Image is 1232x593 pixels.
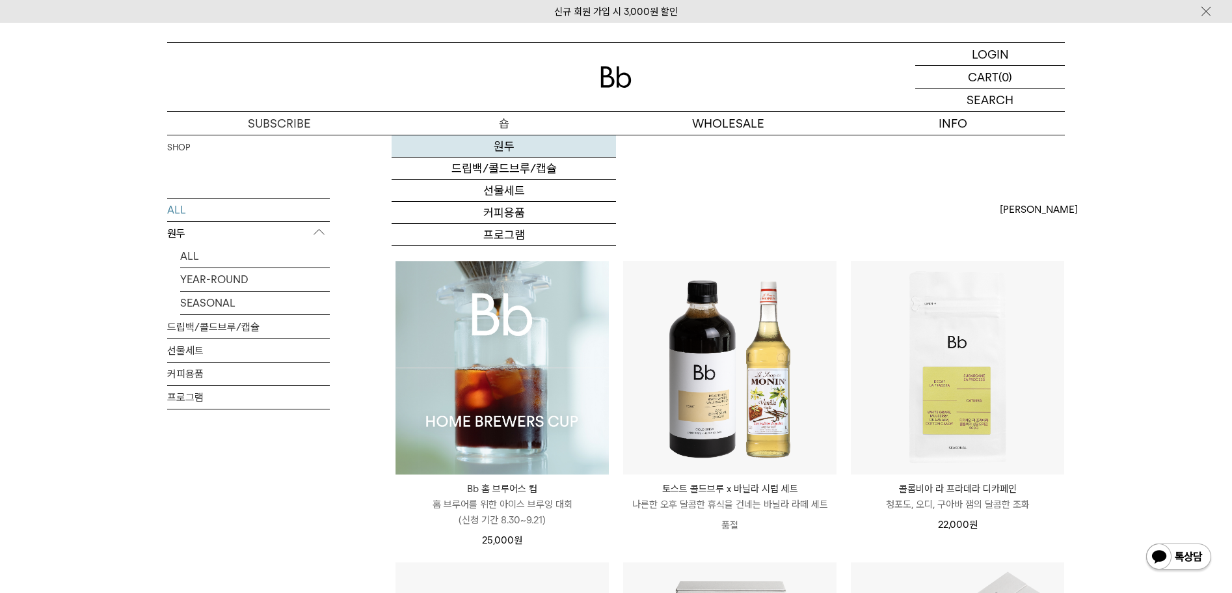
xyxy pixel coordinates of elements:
a: ALL [180,245,330,268]
a: 커피용품 [392,202,616,224]
a: 신규 회원 가입 시 3,000원 할인 [554,6,678,18]
img: 로고 [600,66,632,88]
img: 콜롬비아 라 프라데라 디카페인 [851,261,1064,475]
p: WHOLESALE [616,112,840,135]
p: 청포도, 오디, 구아바 잼의 달콤한 조화 [851,497,1064,512]
p: 토스트 콜드브루 x 바닐라 시럽 세트 [623,481,837,497]
p: 원두 [167,222,330,245]
a: SHOP [167,141,190,154]
p: 콜롬비아 라 프라데라 디카페인 [851,481,1064,497]
p: 품절 [623,512,837,538]
a: SUBSCRIBE [167,112,392,135]
p: SEARCH [967,89,1013,111]
a: 선물세트 [392,180,616,202]
img: Bb 홈 브루어스 컵 [395,261,609,475]
a: 드립백/콜드브루/캡슐 [392,158,616,180]
p: 나른한 오후 달콤한 휴식을 건네는 바닐라 라떼 세트 [623,497,837,512]
p: (0) [998,66,1012,88]
a: LOGIN [915,43,1065,66]
a: Bb 홈 브루어스 컵 홈 브루어를 위한 아이스 브루잉 대회(신청 기간 8.30~9.21) [395,481,609,528]
a: YEAR-ROUND [180,268,330,291]
span: [PERSON_NAME] [1000,202,1078,217]
a: ALL [167,199,330,221]
a: 프로그램 [392,224,616,246]
a: CART (0) [915,66,1065,89]
a: 커피용품 [167,363,330,385]
p: INFO [840,112,1065,135]
span: 25,000 [482,534,522,546]
p: CART [968,66,998,88]
a: SEASONAL [180,292,330,314]
span: 원 [514,534,522,546]
a: 원두 [392,135,616,158]
a: 드립백/콜드브루/캡슐 [167,316,330,338]
a: 숍 [392,112,616,135]
a: 토스트 콜드브루 x 바닐라 시럽 세트 나른한 오후 달콤한 휴식을 건네는 바닐라 라떼 세트 [623,481,837,512]
span: 22,000 [938,519,978,531]
a: 콜롬비아 라 프라데라 디카페인 청포도, 오디, 구아바 잼의 달콤한 조화 [851,481,1064,512]
span: 원 [969,519,978,531]
p: Bb 홈 브루어스 컵 [395,481,609,497]
img: 토스트 콜드브루 x 바닐라 시럽 세트 [623,261,837,475]
p: 홈 브루어를 위한 아이스 브루잉 대회 (신청 기간 8.30~9.21) [395,497,609,528]
a: 프로그램 [167,386,330,409]
p: LOGIN [972,43,1009,65]
img: 카카오톡 채널 1:1 채팅 버튼 [1145,542,1212,573]
a: 선물세트 [167,339,330,362]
